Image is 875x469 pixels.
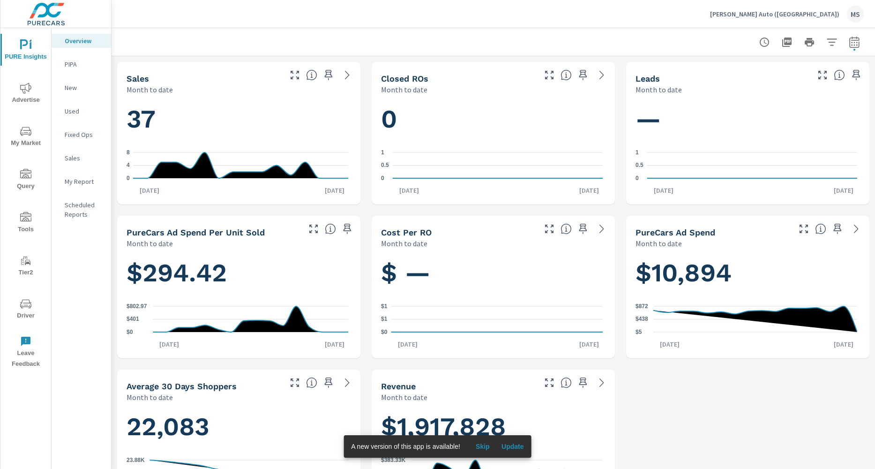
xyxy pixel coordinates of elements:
[542,68,557,83] button: Make Fullscreen
[542,221,557,236] button: Make Fullscreen
[827,340,860,349] p: [DATE]
[52,128,111,142] div: Fixed Ops
[52,151,111,165] div: Sales
[65,153,104,163] p: Sales
[573,340,606,349] p: [DATE]
[127,303,147,310] text: $802.97
[3,126,48,149] span: My Market
[823,33,841,52] button: Apply Filters
[830,221,845,236] span: Save this to your personalized report
[127,74,149,83] h5: Sales
[849,68,864,83] span: Save this to your personalized report
[65,130,104,139] p: Fixed Ops
[647,186,680,195] p: [DATE]
[3,39,48,62] span: PURE Insights
[845,33,864,52] button: Select Date Range
[351,443,460,450] span: A new version of this app is available!
[340,221,355,236] span: Save this to your personalized report
[325,223,336,234] span: Average cost of advertising per each vehicle sold at the dealer over the selected date range. The...
[594,221,609,236] a: See more details in report
[127,84,173,95] p: Month to date
[127,381,237,391] h5: Average 30 Days Shoppers
[381,84,427,95] p: Month to date
[52,34,111,48] div: Overview
[321,68,336,83] span: Save this to your personalized report
[65,106,104,116] p: Used
[52,174,111,189] div: My Report
[381,227,432,237] h5: Cost per RO
[561,223,572,234] span: Average cost incurred by the dealership from each Repair Order closed over the selected date rang...
[501,442,524,451] span: Update
[127,411,351,443] h1: 22,083
[306,221,321,236] button: Make Fullscreen
[3,83,48,106] span: Advertise
[636,103,860,135] h1: —
[594,68,609,83] a: See more details in report
[576,375,591,390] span: Save this to your personalized report
[636,257,860,289] h1: $10,894
[0,28,51,373] div: nav menu
[3,255,48,278] span: Tier2
[796,221,811,236] button: Make Fullscreen
[636,316,648,323] text: $438
[127,162,130,169] text: 4
[52,198,111,221] div: Scheduled Reports
[133,186,166,195] p: [DATE]
[576,68,591,83] span: Save this to your personalized report
[381,392,427,403] p: Month to date
[127,238,173,249] p: Month to date
[318,340,351,349] p: [DATE]
[381,162,389,169] text: 0.5
[52,57,111,71] div: PIPA
[573,186,606,195] p: [DATE]
[827,186,860,195] p: [DATE]
[65,200,104,219] p: Scheduled Reports
[381,238,427,249] p: Month to date
[65,60,104,69] p: PIPA
[636,303,648,310] text: $872
[800,33,819,52] button: Print Report
[3,336,48,370] span: Leave Feedback
[636,329,642,335] text: $5
[636,84,682,95] p: Month to date
[127,257,351,289] h1: $294.42
[321,375,336,390] span: Save this to your personalized report
[127,103,351,135] h1: 37
[127,392,173,403] p: Month to date
[561,377,572,388] span: Total sales revenue over the selected date range. [Source: This data is sourced from the dealer’s...
[127,329,133,335] text: $0
[381,457,405,463] text: $383.33K
[381,303,388,310] text: $1
[393,186,426,195] p: [DATE]
[340,68,355,83] a: See more details in report
[127,457,145,463] text: 23.88K
[498,439,528,454] button: Update
[65,177,104,186] p: My Report
[127,175,130,182] text: 0
[636,175,639,182] text: 0
[127,227,265,237] h5: PureCars Ad Spend Per Unit Sold
[3,298,48,321] span: Driver
[381,381,416,391] h5: Revenue
[381,411,606,443] h1: $1,917,828
[834,69,845,81] span: Number of Leads generated from PureCars Tools for the selected dealership group over the selected...
[653,340,686,349] p: [DATE]
[381,257,606,289] h1: $ —
[3,169,48,192] span: Query
[815,223,826,234] span: Total cost of media for all PureCars channels for the selected dealership group over the selected...
[153,340,186,349] p: [DATE]
[542,375,557,390] button: Make Fullscreen
[381,175,384,182] text: 0
[306,377,317,388] span: A rolling 30 day total of daily Shoppers on the dealership website, averaged over the selected da...
[636,162,643,169] text: 0.5
[636,227,715,237] h5: PureCars Ad Spend
[636,74,660,83] h5: Leads
[381,74,428,83] h5: Closed ROs
[636,149,639,156] text: 1
[52,81,111,95] div: New
[306,69,317,81] span: Number of vehicles sold by the dealership over the selected date range. [Source: This data is sou...
[127,149,130,156] text: 8
[849,221,864,236] a: See more details in report
[287,68,302,83] button: Make Fullscreen
[381,316,388,323] text: $1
